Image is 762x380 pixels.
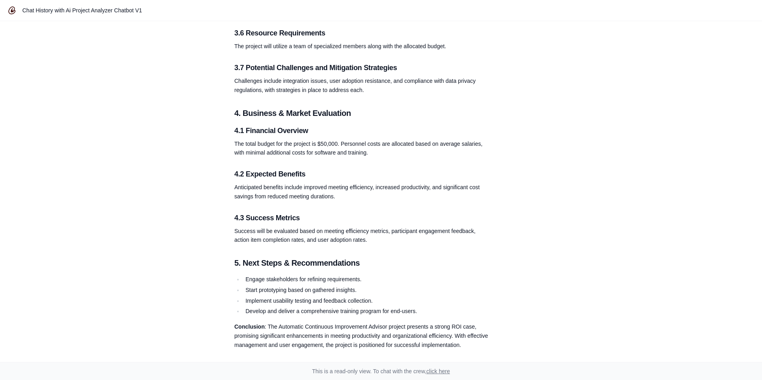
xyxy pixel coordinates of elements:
[234,139,489,158] p: The total budget for the project is $50,000. Personnel costs are allocated based on average salar...
[234,42,489,51] p: The project will utilize a team of specialized members along with the allocated budget.
[234,125,489,136] h3: 4.1 Financial Overview
[234,212,489,223] h3: 4.3 Success Metrics
[234,76,489,95] p: Challenges include integration issues, user adoption resistance, and compliance with data privacy...
[234,62,489,73] h3: 3.7 Potential Challenges and Mitigation Strategies
[22,7,142,14] span: Chat History with Ai Project Analyzer Chatbot V1
[234,227,489,245] p: Success will be evaluated based on meeting efficiency metrics, participant engagement feedback, a...
[722,342,762,380] iframe: Chat Widget
[8,6,16,14] img: CrewAI Logo
[234,27,489,39] h3: 3.6 Resource Requirements
[234,257,489,268] h2: 5. Next Steps & Recommendations
[234,168,489,180] h3: 4.2 Expected Benefits
[243,275,489,284] li: Engage stakeholders for refining requirements.
[426,368,450,374] a: click here
[234,108,489,119] h2: 4. Business & Market Evaluation
[243,307,489,316] li: Develop and deliver a comprehensive training program for end-users.
[234,323,265,330] strong: Conclusion
[234,183,489,201] p: Anticipated benefits include improved meeting efficiency, increased productivity, and significant...
[243,296,489,306] li: Implement usability testing and feedback collection.
[234,322,489,349] p: : The Automatic Continuous Improvement Advisor project presents a strong ROI case, promising sign...
[243,286,489,295] li: Start prototyping based on gathered insights.
[312,367,450,375] span: This is a read-only view. To chat with the crew,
